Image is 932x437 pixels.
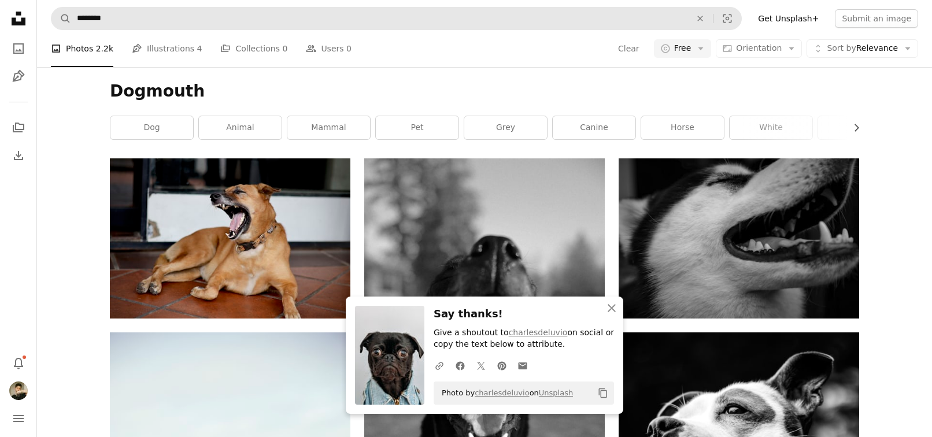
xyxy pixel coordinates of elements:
a: Home — Unsplash [7,7,30,32]
a: grayscale photography of Siberian husky face [619,233,859,243]
a: Share on Pinterest [491,354,512,377]
a: charlesdeluvio [475,388,529,397]
a: Collections [7,116,30,139]
a: charlesdeluvio [509,328,568,337]
button: Clear [687,8,713,29]
img: Avatar of user Andre [9,382,28,400]
a: animal [199,116,282,139]
img: a dog yawning on a tile floor [110,158,350,319]
a: teeth [818,116,901,139]
span: 0 [346,42,352,55]
img: grayscale photography of Siberian husky face [619,158,859,319]
h1: Dogmouth [110,81,859,102]
a: Illustrations 4 [132,30,202,67]
a: white [730,116,812,139]
a: Share over email [512,354,533,377]
a: grey [464,116,547,139]
button: Clear [617,39,640,58]
a: Users 0 [306,30,352,67]
a: Photos [7,37,30,60]
form: Find visuals sitewide [51,7,742,30]
span: 4 [197,42,202,55]
a: Collections 0 [220,30,287,67]
button: Visual search [713,8,741,29]
a: canine [553,116,635,139]
a: a dog yawning on a tile floor [110,233,350,243]
button: scroll list to the right [846,116,859,139]
button: Search Unsplash [51,8,71,29]
button: Notifications [7,351,30,375]
button: Free [654,39,712,58]
span: Orientation [736,43,782,53]
button: Copy to clipboard [593,383,613,403]
span: Relevance [827,43,898,54]
button: Profile [7,379,30,402]
button: Submit an image [835,9,918,28]
a: Share on Twitter [471,354,491,377]
a: dog [110,116,193,139]
a: Unsplash [539,388,573,397]
a: mammal [287,116,370,139]
h3: Say thanks! [434,306,614,323]
span: Sort by [827,43,856,53]
a: Get Unsplash+ [751,9,826,28]
button: Orientation [716,39,802,58]
a: Download History [7,144,30,167]
a: horse [641,116,724,139]
a: Share on Facebook [450,354,471,377]
a: Illustrations [7,65,30,88]
span: Free [674,43,691,54]
button: Sort byRelevance [807,39,918,58]
button: Menu [7,407,30,430]
p: Give a shoutout to on social or copy the text below to attribute. [434,327,614,350]
a: pet [376,116,458,139]
span: 0 [282,42,287,55]
span: Photo by on [436,384,573,402]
